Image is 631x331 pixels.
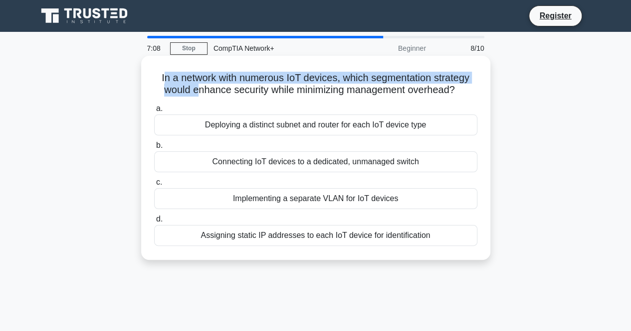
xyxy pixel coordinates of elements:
span: c. [156,178,162,186]
span: b. [156,141,163,149]
div: Beginner [345,38,432,58]
h5: In a network with numerous IoT devices, which segmentation strategy would enhance security while ... [153,72,478,97]
div: Deploying a distinct subnet and router for each IoT device type [154,114,477,135]
div: Assigning static IP addresses to each IoT device for identification [154,225,477,246]
div: Implementing a separate VLAN for IoT devices [154,188,477,209]
a: Stop [170,42,208,55]
a: Register [533,9,577,22]
span: d. [156,215,163,223]
div: 7:08 [141,38,170,58]
div: CompTIA Network+ [208,38,345,58]
div: 8/10 [432,38,490,58]
div: Connecting IoT devices to a dedicated, unmanaged switch [154,151,477,172]
span: a. [156,104,163,112]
